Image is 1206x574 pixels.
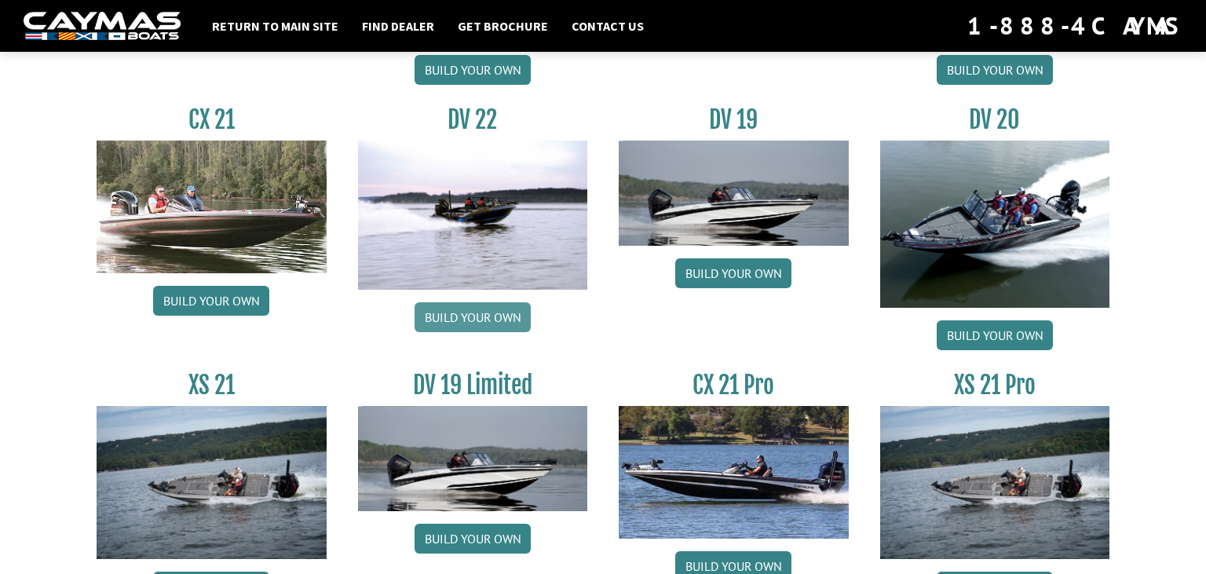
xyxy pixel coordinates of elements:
[97,141,327,272] img: CX21_thumb.jpg
[204,16,346,36] a: Return to main site
[967,9,1182,43] div: 1-888-4CAYMAS
[24,12,181,41] img: white-logo-c9c8dbefe5ff5ceceb0f0178aa75bf4bb51f6bca0971e226c86eb53dfe498488.png
[97,105,327,134] h3: CX 21
[415,55,531,85] a: Build your own
[937,320,1053,350] a: Build your own
[619,105,849,134] h3: DV 19
[358,141,588,290] img: DV22_original_motor_cropped_for_caymas_connect.jpg
[937,55,1053,85] a: Build your own
[358,406,588,511] img: dv-19-ban_from_website_for_caymas_connect.png
[97,406,327,559] img: XS_21_thumbnail.jpg
[415,302,531,332] a: Build your own
[564,16,652,36] a: Contact Us
[619,141,849,246] img: dv-19-ban_from_website_for_caymas_connect.png
[880,371,1110,400] h3: XS 21 Pro
[354,16,442,36] a: Find Dealer
[619,371,849,400] h3: CX 21 Pro
[675,258,791,288] a: Build your own
[450,16,556,36] a: Get Brochure
[880,406,1110,559] img: XS_21_thumbnail.jpg
[97,371,327,400] h3: XS 21
[358,371,588,400] h3: DV 19 Limited
[153,286,269,316] a: Build your own
[415,524,531,554] a: Build your own
[880,105,1110,134] h3: DV 20
[619,406,849,538] img: CX-21Pro_thumbnail.jpg
[358,105,588,134] h3: DV 22
[880,141,1110,308] img: DV_20_from_website_for_caymas_connect.png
